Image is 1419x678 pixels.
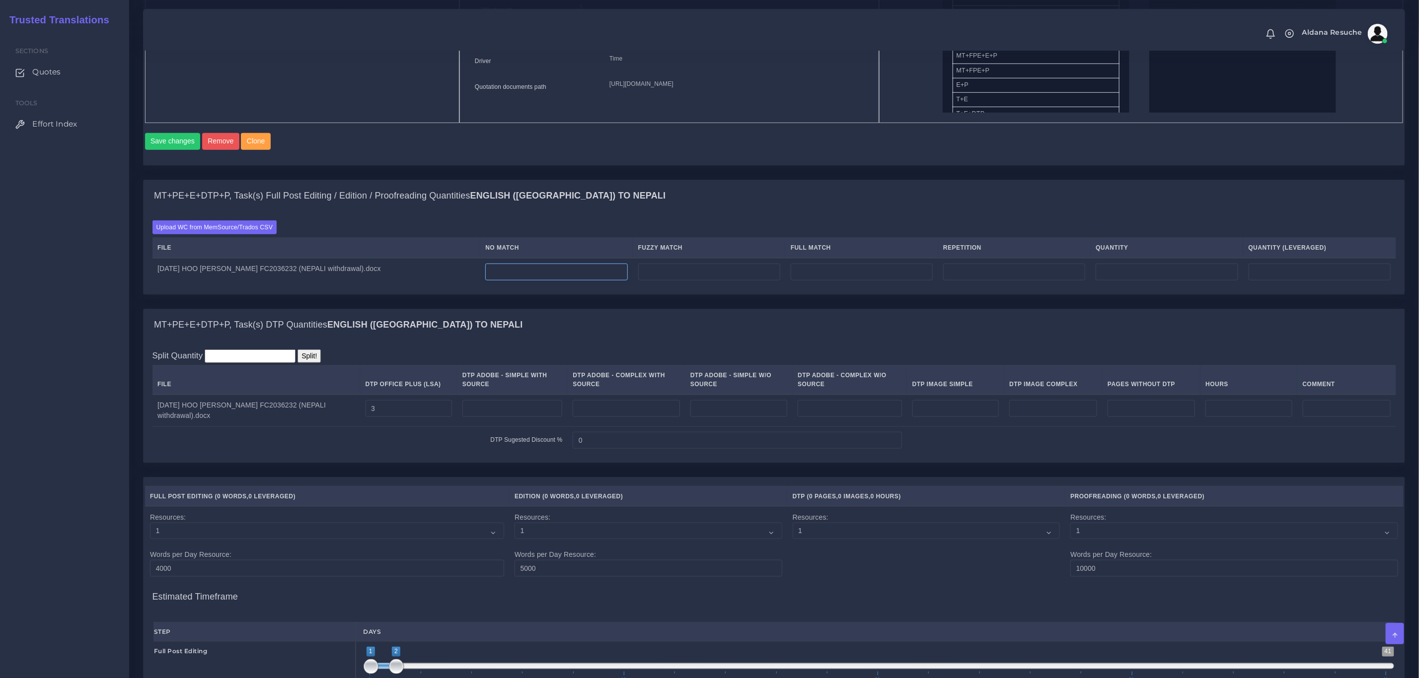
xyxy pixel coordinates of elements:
span: Aldana Resuche [1302,29,1362,36]
span: Sections [15,47,48,55]
a: Trusted Translations [2,12,109,28]
strong: Step [154,628,171,635]
td: [DATE] HOO [PERSON_NAME] FC2036232 (NEPALI withdrawal).docx [152,258,480,286]
div: MT+PE+E+DTP+P, Task(s) DTP QuantitiesEnglish ([GEOGRAPHIC_DATA]) TO Nepali [144,309,1405,341]
p: [URL][DOMAIN_NAME] [609,79,864,89]
th: Comment [1297,365,1396,395]
b: English ([GEOGRAPHIC_DATA]) TO Nepali [470,191,666,201]
div: MT+PE+E+DTP+P, Task(s) DTP QuantitiesEnglish ([GEOGRAPHIC_DATA]) TO Nepali [144,340,1405,463]
th: DTP Adobe - Simple With Source [457,365,567,395]
th: DTP ( , , ) [787,486,1065,507]
td: Resources: Words per Day Resource: [1065,506,1404,582]
th: Pages Without DTP [1103,365,1200,395]
a: Remove [202,133,241,150]
th: File [152,365,361,395]
p: Time [609,54,864,64]
li: MT+FPE+E+P [953,49,1120,64]
b: English ([GEOGRAPHIC_DATA]) TO Nepali [327,320,523,330]
li: MT+FPE+P [953,64,1120,78]
th: DTP Adobe - Complex W/O Source [793,365,907,395]
a: Clone [241,133,272,150]
span: 0 Leveraged [576,493,621,500]
th: DTP Adobe - Complex With Source [568,365,685,395]
strong: Full Post Editing [154,647,208,655]
th: File [152,238,480,258]
th: DTP Image Simple [907,365,1004,395]
a: Effort Index [7,114,122,135]
span: Tools [15,99,38,107]
span: 0 Words [545,493,574,500]
button: Remove [202,133,239,150]
th: DTP Office Plus (LSA) [360,365,457,395]
h2: Trusted Translations [2,14,109,26]
button: Clone [241,133,271,150]
th: Full Match [785,238,938,258]
div: MT+PE+E+DTP+P, Task(s) Full Post Editing / Edition / Proofreading QuantitiesEnglish ([GEOGRAPHIC_... [144,212,1405,294]
h4: MT+PE+E+DTP+P, Task(s) DTP Quantities [154,320,523,331]
label: Split Quantity [152,349,203,362]
th: No Match [480,238,633,258]
span: Quotes [32,67,61,77]
th: Quantity [1091,238,1243,258]
label: DTP Sugested Discount % [491,435,563,444]
td: Resources: Words per Day Resource: [510,506,788,582]
span: 0 Words [1126,493,1156,500]
th: Quantity (Leveraged) [1243,238,1396,258]
span: Effort Index [32,119,77,130]
span: 0 Pages [809,493,836,500]
label: Upload WC from MemSource/Trados CSV [152,220,277,234]
th: Hours [1200,365,1297,395]
li: T+E+DTP [953,107,1120,122]
span: 0 Leveraged [1158,493,1202,500]
button: Save changes [145,133,201,150]
label: Driver [475,57,491,66]
li: T+E [953,92,1120,107]
div: MT+PE+E+DTP+P, Task(s) Full Post Editing / Edition / Proofreading QuantitiesEnglish ([GEOGRAPHIC_... [144,180,1405,212]
th: Full Post Editing ( , ) [145,486,510,507]
h4: MT+PE+E+DTP+P, Task(s) Full Post Editing / Edition / Proofreading Quantities [154,191,666,202]
td: [DATE] HOO [PERSON_NAME] FC2036232 (NEPALI withdrawal).docx [152,395,361,427]
img: avatar [1368,24,1388,44]
th: DTP Adobe - Simple W/O Source [685,365,792,395]
strong: Days [364,628,381,635]
span: 1 [367,647,375,656]
a: Quotes [7,62,122,82]
a: Aldana Resucheavatar [1297,24,1391,44]
th: Fuzzy Match [633,238,785,258]
td: Resources: [787,506,1065,582]
th: Edition ( , ) [510,486,788,507]
th: Proofreading ( , ) [1065,486,1404,507]
span: 2 [392,647,400,656]
td: Resources: Words per Day Resource: [145,506,510,582]
label: Quotation documents path [475,82,546,91]
li: E+P [953,78,1120,93]
span: 0 Images [838,493,869,500]
span: 41 [1382,647,1394,656]
th: DTP Image Complex [1004,365,1103,395]
span: 0 Words [217,493,246,500]
span: 0 Leveraged [248,493,293,500]
h4: Estimated Timeframe [152,582,1396,603]
span: 0 Hours [871,493,899,500]
input: Split! [298,349,321,363]
th: Repetition [938,238,1091,258]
